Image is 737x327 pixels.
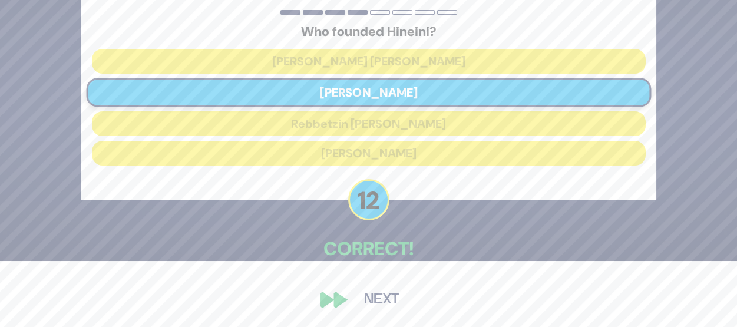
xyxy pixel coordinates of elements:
button: [PERSON_NAME] [PERSON_NAME] [92,49,646,74]
p: 12 [348,179,389,220]
button: Rebbetzin [PERSON_NAME] [92,111,646,136]
h5: Who founded Hineini? [92,24,646,39]
button: [PERSON_NAME] [86,78,651,107]
p: Correct! [81,234,656,263]
button: Next [348,286,416,313]
button: [PERSON_NAME] [92,141,646,166]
